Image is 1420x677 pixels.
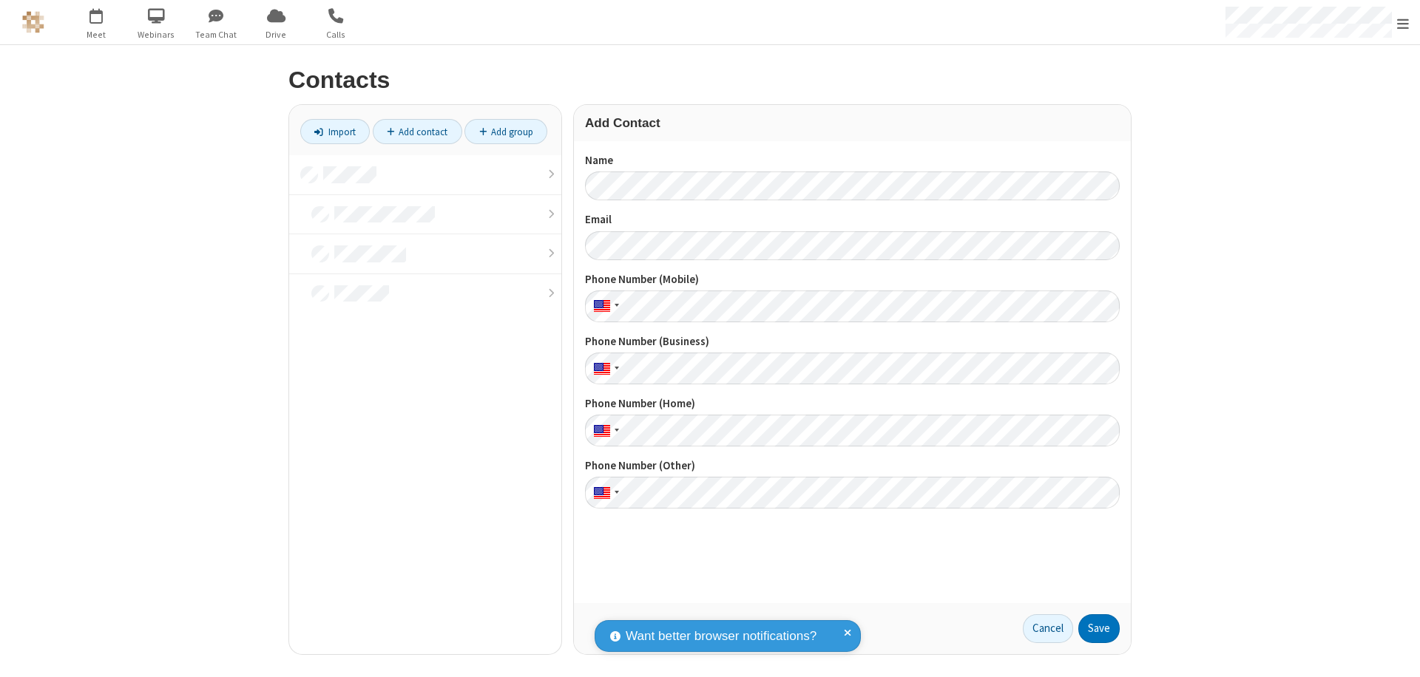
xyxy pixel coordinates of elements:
button: Save [1078,614,1120,644]
div: United States: + 1 [585,477,623,508]
span: Meet [69,28,124,41]
span: Webinars [129,28,184,41]
div: United States: + 1 [585,353,623,384]
label: Phone Number (Other) [585,457,1120,474]
div: United States: + 1 [585,290,623,322]
img: QA Selenium DO NOT DELETE OR CHANGE [22,11,44,33]
span: Team Chat [189,28,244,41]
label: Phone Number (Home) [585,395,1120,412]
a: Add group [464,119,547,144]
a: Import [300,119,370,144]
span: Calls [308,28,364,41]
label: Phone Number (Mobile) [585,271,1120,288]
h3: Add Contact [585,116,1120,130]
span: Want better browser notifications? [626,627,816,646]
a: Add contact [373,119,462,144]
span: Drive [248,28,304,41]
div: United States: + 1 [585,415,623,446]
label: Email [585,211,1120,228]
h2: Contacts [288,67,1132,93]
label: Phone Number (Business) [585,333,1120,350]
a: Cancel [1023,614,1073,644]
label: Name [585,152,1120,169]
